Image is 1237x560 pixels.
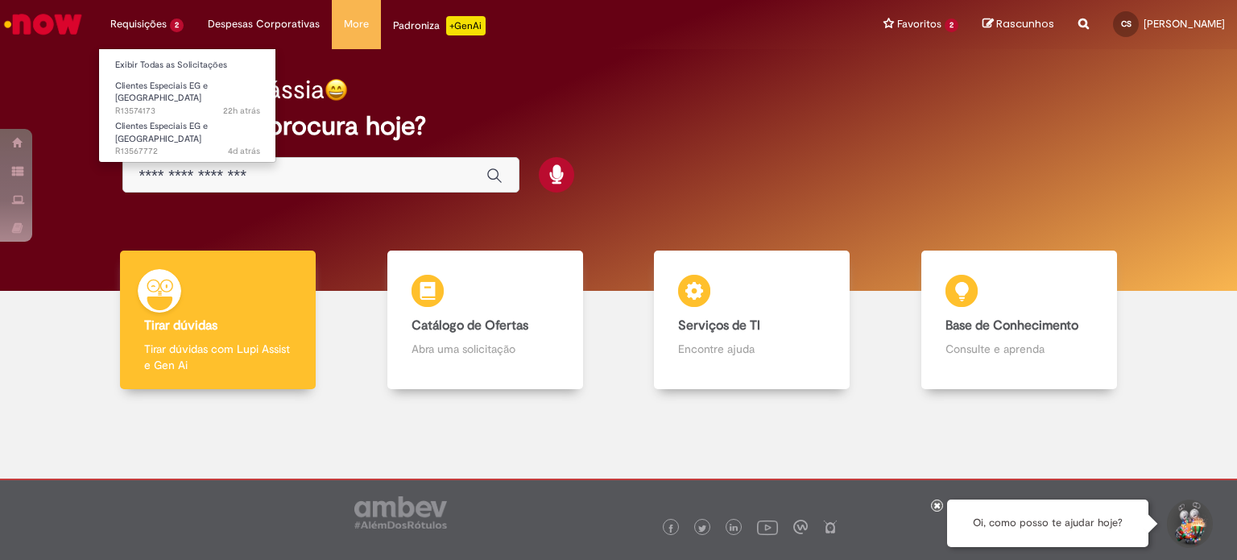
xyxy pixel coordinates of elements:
[412,317,528,334] b: Catálogo de Ofertas
[99,77,276,112] a: Aberto R13574173 : Clientes Especiais EG e AS
[228,145,260,157] span: 4d atrás
[98,48,276,163] ul: Requisições
[354,496,447,529] img: logo_footer_ambev_rotulo_gray.png
[996,16,1054,31] span: Rascunhos
[757,516,778,537] img: logo_footer_youtube.png
[618,251,886,390] a: Serviços de TI Encontre ajuda
[945,341,1093,357] p: Consulte e aprenda
[947,500,1148,547] div: Oi, como posso te ajudar hoje?
[115,105,260,118] span: R13574173
[223,105,260,117] span: 22h atrás
[115,120,208,145] span: Clientes Especiais EG e [GEOGRAPHIC_DATA]
[793,520,808,534] img: logo_footer_workplace.png
[115,80,208,105] span: Clientes Especiais EG e [GEOGRAPHIC_DATA]
[223,105,260,117] time: 28/09/2025 18:10:56
[122,112,1115,140] h2: O que você procura hoje?
[945,317,1078,334] b: Base de Conhecimento
[208,16,320,32] span: Despesas Corporativas
[85,251,352,390] a: Tirar dúvidas Tirar dúvidas com Lupi Assist e Gen Ai
[393,16,486,35] div: Padroniza
[115,145,260,158] span: R13567772
[344,16,369,32] span: More
[144,317,217,334] b: Tirar dúvidas
[352,251,619,390] a: Catálogo de Ofertas Abra uma solicitação
[698,525,706,533] img: logo_footer_twitter.png
[678,341,825,357] p: Encontre ajuda
[945,19,958,32] span: 2
[1165,500,1213,548] button: Iniciar Conversa de Suporte
[325,78,348,102] img: happy-face.png
[110,16,167,32] span: Requisições
[1144,17,1225,31] span: [PERSON_NAME]
[678,317,760,334] b: Serviços de TI
[446,16,486,35] p: +GenAi
[99,118,276,152] a: Aberto R13567772 : Clientes Especiais EG e AS
[1121,19,1132,29] span: CS
[823,520,838,534] img: logo_footer_naosei.png
[144,341,292,373] p: Tirar dúvidas com Lupi Assist e Gen Ai
[667,525,675,533] img: logo_footer_facebook.png
[897,16,941,32] span: Favoritos
[412,341,559,357] p: Abra uma solicitação
[228,145,260,157] time: 25/09/2025 16:22:07
[983,17,1054,32] a: Rascunhos
[730,524,738,533] img: logo_footer_linkedin.png
[886,251,1153,390] a: Base de Conhecimento Consulte e aprenda
[99,56,276,74] a: Exibir Todas as Solicitações
[2,8,85,40] img: ServiceNow
[170,19,184,32] span: 2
